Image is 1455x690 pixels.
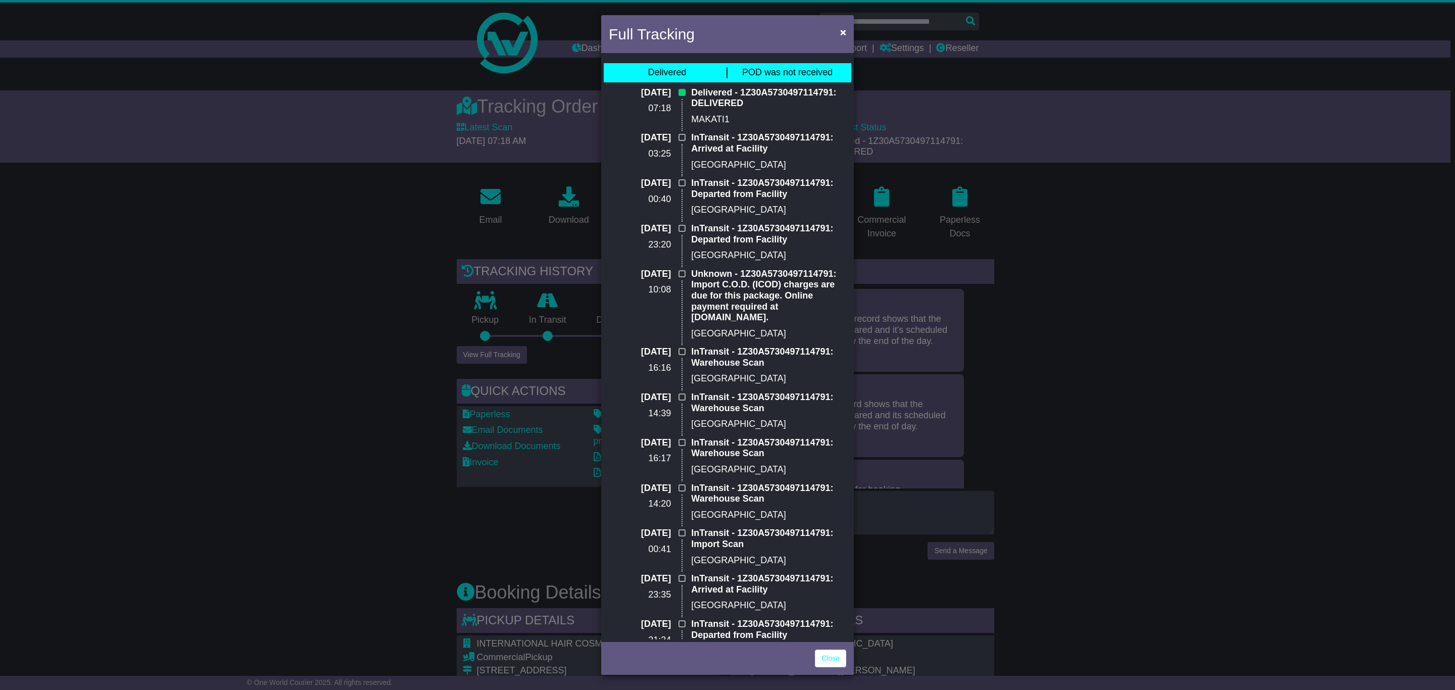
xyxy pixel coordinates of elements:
[691,269,846,323] p: Unknown - 1Z30A5730497114791: Import C.O.D. (ICOD) charges are due for this package. Online payme...
[691,87,846,109] p: Delivered - 1Z30A5730497114791: DELIVERED
[609,178,671,189] p: [DATE]
[691,223,846,245] p: InTransit - 1Z30A5730497114791: Departed from Facility
[691,437,846,459] p: InTransit - 1Z30A5730497114791: Warehouse Scan
[835,22,851,42] button: Close
[691,483,846,505] p: InTransit - 1Z30A5730497114791: Warehouse Scan
[609,103,671,114] p: 07:18
[609,149,671,160] p: 03:25
[609,132,671,143] p: [DATE]
[691,555,846,566] p: [GEOGRAPHIC_DATA]
[691,528,846,550] p: InTransit - 1Z30A5730497114791: Import Scan
[648,67,686,78] div: Delivered
[691,573,846,595] p: InTransit - 1Z30A5730497114791: Arrived at Facility
[609,453,671,464] p: 16:17
[691,205,846,216] p: [GEOGRAPHIC_DATA]
[691,464,846,475] p: [GEOGRAPHIC_DATA]
[815,650,846,667] a: Close
[609,528,671,539] p: [DATE]
[609,194,671,205] p: 00:40
[691,160,846,171] p: [GEOGRAPHIC_DATA]
[691,347,846,368] p: InTransit - 1Z30A5730497114791: Warehouse Scan
[691,250,846,261] p: [GEOGRAPHIC_DATA]
[691,510,846,521] p: [GEOGRAPHIC_DATA]
[609,589,671,601] p: 23:35
[609,573,671,584] p: [DATE]
[609,392,671,403] p: [DATE]
[691,328,846,339] p: [GEOGRAPHIC_DATA]
[742,67,833,77] span: POD was not received
[609,87,671,98] p: [DATE]
[609,239,671,251] p: 23:20
[609,635,671,646] p: 21:24
[691,600,846,611] p: [GEOGRAPHIC_DATA]
[609,619,671,630] p: [DATE]
[691,132,846,154] p: InTransit - 1Z30A5730497114791: Arrived at Facility
[609,347,671,358] p: [DATE]
[609,23,695,45] h4: Full Tracking
[691,178,846,200] p: InTransit - 1Z30A5730497114791: Departed from Facility
[609,284,671,295] p: 10:08
[609,544,671,555] p: 00:41
[840,26,846,38] span: ×
[609,499,671,510] p: 14:20
[609,483,671,494] p: [DATE]
[691,392,846,414] p: InTransit - 1Z30A5730497114791: Warehouse Scan
[609,223,671,234] p: [DATE]
[691,419,846,430] p: [GEOGRAPHIC_DATA]
[691,619,846,640] p: InTransit - 1Z30A5730497114791: Departed from Facility
[609,269,671,280] p: [DATE]
[691,373,846,384] p: [GEOGRAPHIC_DATA]
[691,114,846,125] p: MAKATI1
[609,363,671,374] p: 16:16
[609,437,671,449] p: [DATE]
[609,408,671,419] p: 14:39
